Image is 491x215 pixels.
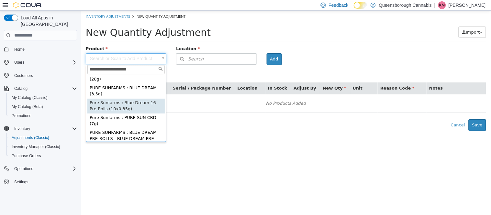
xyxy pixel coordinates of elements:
div: Kioko Mayede [438,1,446,9]
div: Pure Sunfarms : PURE SUN CBD (7g) [6,103,84,118]
p: Queensborough Cannabis [379,1,432,9]
a: My Catalog (Classic) [9,94,50,102]
button: Operations [1,164,80,173]
button: Customers [1,71,80,80]
a: Home [12,46,27,53]
button: My Catalog (Beta) [6,102,80,111]
span: Users [14,60,24,65]
button: Inventory [12,125,33,133]
span: Promotions [9,112,77,120]
span: Operations [14,166,33,171]
span: My Catalog (Classic) [9,94,77,102]
span: Operations [12,165,77,173]
span: Inventory [12,125,77,133]
button: Inventory Manager (Classic) [6,142,80,151]
div: PURE SUNFARMS : BLUE DREAM PRE-ROLLS - BLUE DREAM PRE-ROLLS (10x.3g) [6,118,84,139]
p: [PERSON_NAME] [449,1,486,9]
span: Customers [12,71,77,80]
a: Purchase Orders [9,152,44,160]
span: Adjustments (Classic) [12,135,49,140]
span: Purchase Orders [9,152,77,160]
span: Users [12,59,77,66]
button: Users [1,58,80,67]
a: Settings [12,178,31,186]
span: Inventory Manager (Classic) [12,144,60,149]
span: Inventory Manager (Classic) [9,143,77,151]
button: Promotions [6,111,80,120]
button: Settings [1,177,80,187]
a: Customers [12,72,36,80]
a: Promotions [9,112,34,120]
a: Adjustments (Classic) [9,134,52,142]
img: Cova [13,2,42,8]
a: Inventory Manager (Classic) [9,143,63,151]
span: Settings [12,178,77,186]
button: Inventory [1,124,80,133]
p: | [434,1,436,9]
span: Promotions [12,113,31,118]
div: PURE SUNFARMS : BLUE DREAM (3.5g) [6,73,84,88]
span: Adjustments (Classic) [9,134,77,142]
button: Users [12,59,27,66]
span: KM [439,1,445,9]
span: Settings [14,179,28,185]
span: Load All Apps in [GEOGRAPHIC_DATA] [18,15,77,27]
a: My Catalog (Beta) [9,103,46,111]
button: My Catalog (Classic) [6,93,80,102]
span: My Catalog (Beta) [12,104,43,109]
input: Dark Mode [354,2,367,9]
span: Catalog [14,86,28,91]
button: Catalog [1,84,80,93]
button: Adjustments (Classic) [6,133,80,142]
span: Feedback [329,2,348,8]
span: Catalog [12,85,77,92]
span: Inventory [14,126,30,131]
div: Pure Sunfarms : Blue Dream 16 Pre-Rolls (10x0.35g) [6,88,84,103]
button: Purchase Orders [6,151,80,160]
span: My Catalog (Beta) [9,103,77,111]
button: Catalog [12,85,30,92]
div: Pure Sunfarms : Blue Dream #16 (28g) [6,58,84,73]
span: Home [14,47,25,52]
button: Home [1,44,80,54]
button: Operations [12,165,36,173]
span: Purchase Orders [12,153,41,158]
span: My Catalog (Classic) [12,95,48,100]
nav: Complex example [4,42,77,203]
span: Customers [14,73,33,78]
span: Home [12,45,77,53]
